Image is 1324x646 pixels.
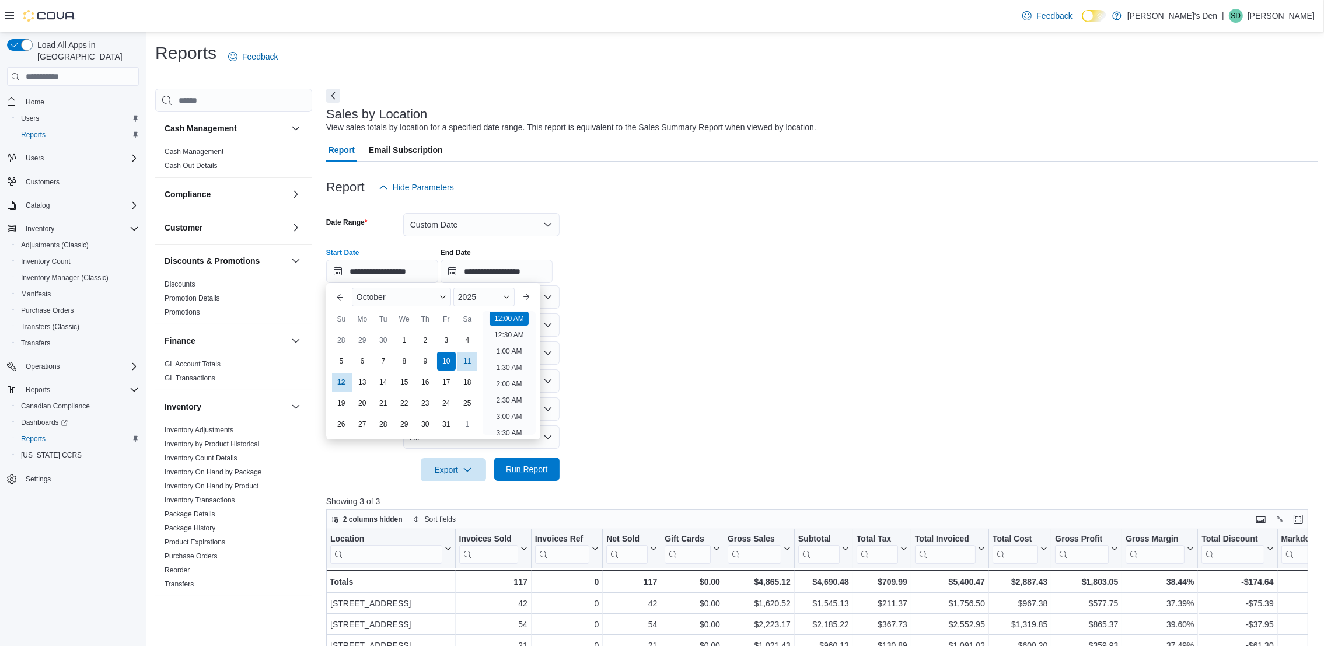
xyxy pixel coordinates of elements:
[165,255,260,267] h3: Discounts & Promotions
[395,373,414,392] div: day-15
[165,538,225,546] a: Product Expirations
[1126,575,1194,589] div: 38.44%
[21,222,139,236] span: Inventory
[330,597,452,611] div: [STREET_ADDRESS]
[1248,9,1315,23] p: [PERSON_NAME]
[21,451,82,460] span: [US_STATE] CCRS
[326,218,368,227] label: Date Range
[1055,534,1118,564] button: Gross Profit
[155,145,312,177] div: Cash Management
[491,361,526,375] li: 1:30 AM
[21,95,49,109] a: Home
[326,180,365,194] h3: Report
[332,373,351,392] div: day-12
[491,410,526,424] li: 3:00 AM
[1055,534,1109,545] div: Gross Profit
[21,198,139,212] span: Catalog
[1291,512,1305,526] button: Enter fullscreen
[327,512,407,526] button: 2 columns hidden
[12,335,144,351] button: Transfers
[543,320,553,330] button: Open list of options
[12,319,144,335] button: Transfers (Classic)
[223,45,282,68] a: Feedback
[2,358,144,375] button: Operations
[915,534,976,564] div: Total Invoiced
[535,534,599,564] button: Invoices Ref
[289,400,303,414] button: Inventory
[728,534,781,545] div: Gross Sales
[12,253,144,270] button: Inventory Count
[374,352,393,371] div: day-7
[915,534,976,545] div: Total Invoiced
[425,515,456,524] span: Sort fields
[459,575,527,589] div: 117
[26,474,51,484] span: Settings
[16,399,139,413] span: Canadian Compliance
[459,534,518,545] div: Invoices Sold
[21,151,139,165] span: Users
[535,534,589,545] div: Invoices Ref
[165,280,195,288] a: Discounts
[416,352,435,371] div: day-9
[165,509,215,519] span: Package Details
[353,310,372,329] div: Mo
[16,271,113,285] a: Inventory Manager (Classic)
[16,111,139,125] span: Users
[2,150,144,166] button: Users
[12,127,144,143] button: Reports
[1201,534,1273,564] button: Total Discount
[490,328,529,342] li: 12:30 AM
[165,439,260,449] span: Inventory by Product Historical
[330,534,442,545] div: Location
[21,151,48,165] button: Users
[437,394,456,413] div: day-24
[416,373,435,392] div: day-16
[1231,9,1241,23] span: SD
[16,415,139,429] span: Dashboards
[155,277,312,324] div: Discounts & Promotions
[21,198,54,212] button: Catalog
[857,575,907,589] div: $709.99
[155,423,312,596] div: Inventory
[16,320,84,334] a: Transfers (Classic)
[1055,534,1109,564] div: Gross Profit
[165,440,260,448] a: Inventory by Product Historical
[7,88,139,518] nav: Complex example
[459,597,527,611] div: 42
[416,331,435,350] div: day-2
[165,401,287,413] button: Inventory
[428,458,479,481] span: Export
[374,415,393,434] div: day-28
[332,415,351,434] div: day-26
[393,181,454,193] span: Hide Parameters
[16,128,50,142] a: Reports
[165,162,218,170] a: Cash Out Details
[2,470,144,487] button: Settings
[459,534,527,564] button: Invoices Sold
[155,41,216,65] h1: Reports
[1229,9,1243,23] div: Shawn Dang
[26,362,60,371] span: Operations
[517,288,536,306] button: Next month
[289,121,303,135] button: Cash Management
[21,114,39,123] span: Users
[395,331,414,350] div: day-1
[16,320,139,334] span: Transfers (Classic)
[12,110,144,127] button: Users
[16,303,139,317] span: Purchase Orders
[606,534,657,564] button: Net Sold
[165,496,235,504] a: Inventory Transactions
[491,377,526,391] li: 2:00 AM
[441,260,553,283] input: Press the down key to open a popover containing a calendar.
[26,153,44,163] span: Users
[289,187,303,201] button: Compliance
[26,201,50,210] span: Catalog
[1018,4,1077,27] a: Feedback
[326,107,428,121] h3: Sales by Location
[12,270,144,286] button: Inventory Manager (Classic)
[506,463,548,475] span: Run Report
[665,534,711,564] div: Gift Card Sales
[21,240,89,250] span: Adjustments (Classic)
[490,312,529,326] li: 12:00 AM
[12,431,144,447] button: Reports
